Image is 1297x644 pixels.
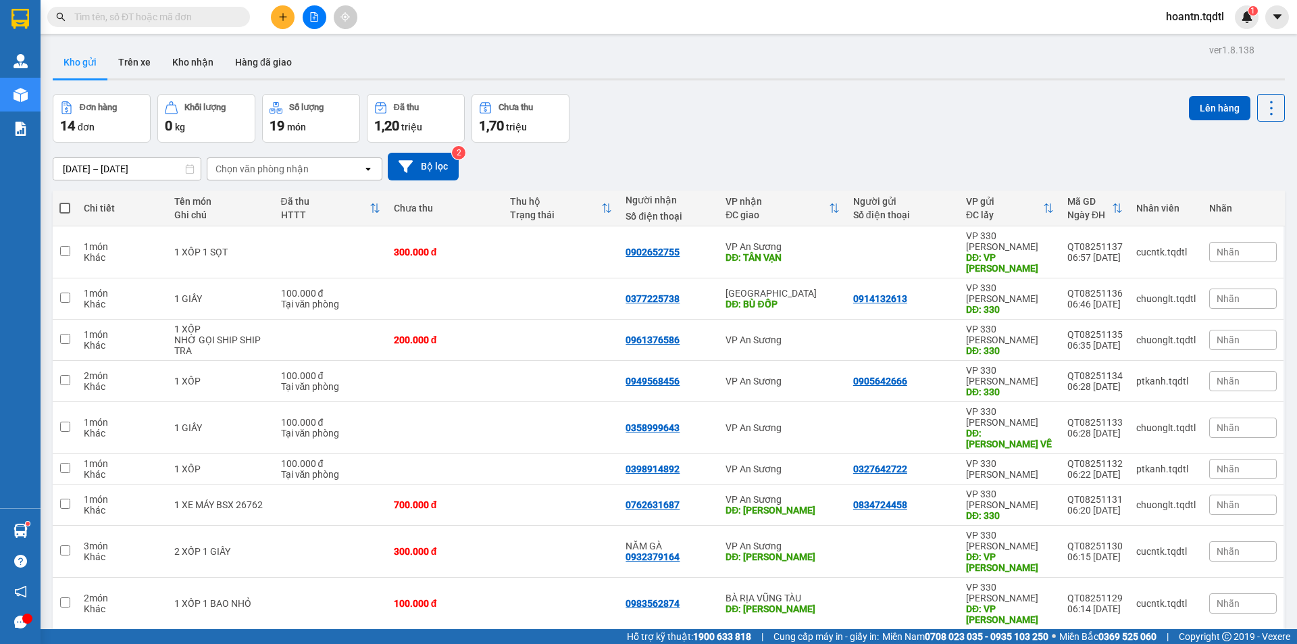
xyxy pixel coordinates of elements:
sup: 2 [452,146,465,159]
div: VP 330 [PERSON_NAME] [966,406,1054,428]
div: ver 1.8.138 [1209,43,1254,57]
div: Chưa thu [499,103,533,112]
span: 1 [1250,6,1255,16]
strong: 0708 023 035 - 0935 103 250 [925,631,1048,642]
div: chuonglt.tqdtl [1136,422,1196,433]
span: Nhãn [1217,598,1240,609]
div: Khác [84,299,161,309]
div: 1 XỐP 1 BAO NHỎ [174,598,268,609]
div: 3 món [84,541,161,551]
div: Chi tiết [84,203,161,214]
div: Chọn văn phòng nhận [215,162,309,176]
strong: 1900 633 818 [693,631,751,642]
div: 2 món [84,593,161,603]
img: solution-icon [14,122,28,136]
div: ĐC giao [726,209,829,220]
div: VP 330 [PERSON_NAME] [966,458,1054,480]
div: QT08251135 [1067,329,1123,340]
div: Mã GD [1067,196,1112,207]
div: 06:57 [DATE] [1067,252,1123,263]
div: DĐ: 330 [966,345,1054,356]
span: Nhãn [1217,422,1240,433]
div: DĐ: VP LONG HƯNG [966,551,1054,573]
div: VP 330 [PERSON_NAME] [966,230,1054,252]
div: VP An Sương [726,541,840,551]
input: Tìm tên, số ĐT hoặc mã đơn [74,9,234,24]
div: DĐ: VP LONG HƯNG [966,603,1054,625]
div: 06:20 [DATE] [1067,505,1123,516]
div: DĐ: TÂN VẠN [726,252,840,263]
div: VP An Sương [726,422,840,433]
div: Khác [84,428,161,439]
div: 0902652755 [626,247,680,257]
span: triệu [401,122,422,132]
div: 0905642666 [853,376,907,387]
div: QT08251134 [1067,370,1123,381]
sup: 1 [1248,6,1258,16]
span: | [1167,629,1169,644]
div: 100.000 đ [281,417,380,428]
span: aim [340,12,350,22]
span: 14 [60,118,75,134]
div: 06:46 [DATE] [1067,299,1123,309]
div: Khác [84,469,161,480]
button: Kho gửi [53,46,107,78]
div: 0949568456 [626,376,680,387]
div: Số điện thoại [853,209,952,220]
span: Nhãn [1217,247,1240,257]
div: Tại văn phòng [281,381,380,392]
div: QT08251136 [1067,288,1123,299]
sup: 1 [26,522,30,526]
span: Nhãn [1217,376,1240,387]
div: 1 XỐP [174,376,268,387]
span: đơn [78,122,95,132]
div: 06:22 [DATE] [1067,469,1123,480]
div: 100.000 đ [394,598,497,609]
div: 1 XỐP 1 SỌT [174,247,268,257]
button: Kho nhận [161,46,224,78]
span: question-circle [14,555,27,568]
div: 1 XỐP [174,464,268,474]
span: Nhãn [1217,293,1240,304]
button: aim [334,5,357,29]
span: search [56,12,66,22]
div: 0398914892 [626,464,680,474]
div: VP 330 [PERSON_NAME] [966,530,1054,551]
div: Khác [84,381,161,392]
div: 1 món [84,329,161,340]
button: Trên xe [107,46,161,78]
span: Nhãn [1217,499,1240,510]
span: caret-down [1271,11,1283,23]
div: VP 330 [PERSON_NAME] [966,282,1054,304]
div: DĐ: LINH XUÂN [726,551,840,562]
div: Đã thu [394,103,419,112]
span: 1,20 [374,118,399,134]
th: Toggle SortBy [274,191,387,226]
button: Hàng đã giao [224,46,303,78]
div: VP 330 [PERSON_NAME] [966,324,1054,345]
span: file-add [309,12,319,22]
div: 2 XỐP 1 GIẤY [174,546,268,557]
div: 1 món [84,417,161,428]
span: ⚪️ [1052,634,1056,639]
div: cucntk.tqdtl [1136,247,1196,257]
div: 0327642722 [853,464,907,474]
img: icon-new-feature [1241,11,1253,23]
div: DĐ: 330 [966,510,1054,521]
th: Toggle SortBy [959,191,1061,226]
div: 0762631687 [626,499,680,510]
div: VP 330 [PERSON_NAME] [966,582,1054,603]
div: Khác [84,340,161,351]
span: 19 [270,118,284,134]
div: VP An Sương [726,464,840,474]
div: 100.000 đ [281,288,380,299]
div: Tại văn phòng [281,299,380,309]
div: ĐC lấy [966,209,1043,220]
button: file-add [303,5,326,29]
button: Khối lượng0kg [157,94,255,143]
div: Chưa thu [394,203,497,214]
div: DĐ: XE LAO BẢO VỀ [966,428,1054,449]
div: cucntk.tqdtl [1136,546,1196,557]
img: logo-vxr [11,9,29,29]
div: Trạng thái [510,209,602,220]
